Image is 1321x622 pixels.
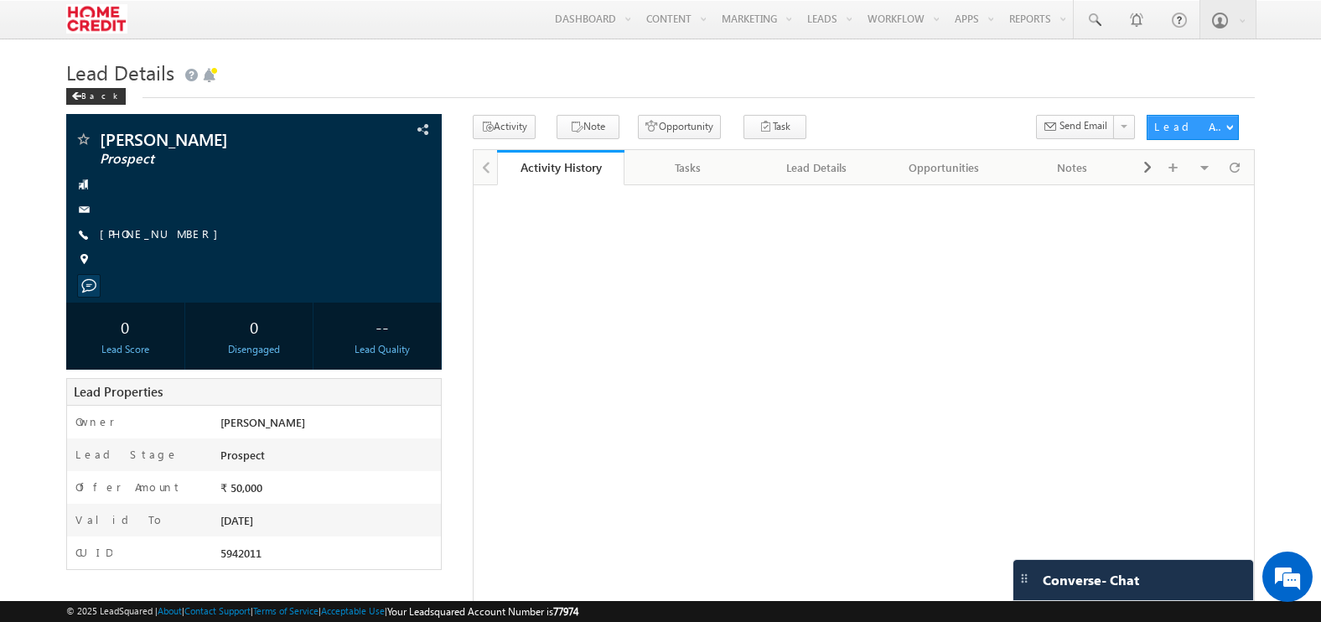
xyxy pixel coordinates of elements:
div: ₹ 50,000 [216,479,441,503]
a: Contact Support [184,605,251,616]
a: Tasks [624,150,753,185]
button: Task [743,115,806,139]
span: Lead Details [66,59,174,86]
button: Opportunity [638,115,721,139]
label: Offer Amount [75,479,182,495]
span: Send Email [1059,118,1107,133]
button: Send Email [1036,115,1115,139]
a: Notes [1009,150,1137,185]
span: Lead Properties [74,383,163,400]
div: Lead Score [70,342,180,357]
span: [PHONE_NUMBER] [100,226,226,243]
span: 77974 [553,605,578,618]
div: Opportunities [894,158,994,178]
div: Lead Actions [1154,119,1225,134]
div: Back [66,88,126,105]
a: Back [66,87,134,101]
label: Valid To [75,512,164,527]
img: carter-drag [1018,572,1031,585]
a: Lead Details [753,150,881,185]
span: [PERSON_NAME] [220,415,305,429]
div: Activity History [510,159,613,175]
div: 5942011 [216,545,441,568]
div: -- [327,311,437,342]
label: Owner [75,414,115,429]
div: 0 [199,311,308,342]
div: Tasks [638,158,738,178]
span: Prospect [100,151,334,168]
span: [PERSON_NAME] [100,131,334,148]
span: Converse - Chat [1043,573,1139,588]
button: Activity [473,115,536,139]
div: Prospect [216,447,441,470]
label: CUID [75,545,112,560]
a: About [158,605,182,616]
div: Disengaged [199,342,308,357]
a: Acceptable Use [321,605,385,616]
a: Opportunities [881,150,1009,185]
div: [DATE] [216,512,441,536]
a: Terms of Service [253,605,319,616]
a: Activity History [497,150,625,185]
label: Lead Stage [75,447,179,462]
span: © 2025 LeadSquared | | | | | [66,604,578,619]
img: Custom Logo [66,4,127,34]
button: Lead Actions [1147,115,1239,140]
div: Lead Details [766,158,866,178]
span: Your Leadsquared Account Number is [387,605,578,618]
div: Notes [1023,158,1122,178]
div: Lead Quality [327,342,437,357]
div: 0 [70,311,180,342]
button: Note [557,115,619,139]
